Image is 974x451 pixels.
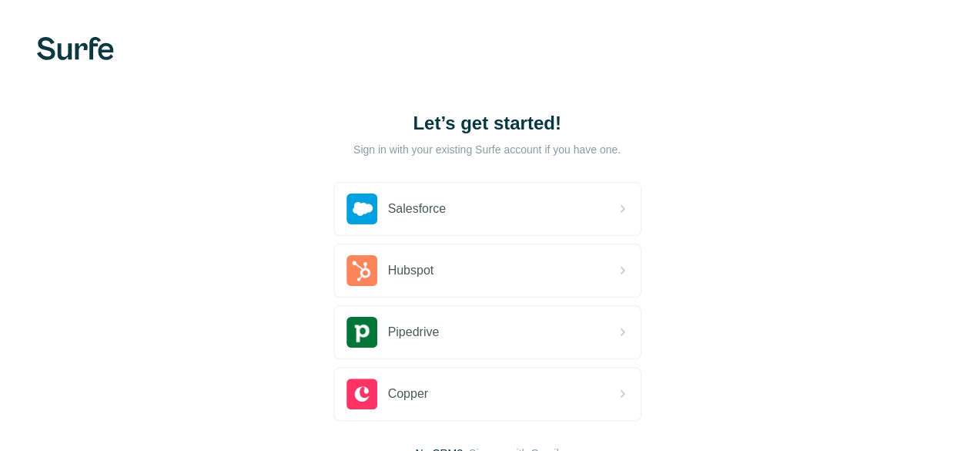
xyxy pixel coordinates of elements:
[346,317,377,348] img: pipedrive's logo
[388,261,434,280] span: Hubspot
[346,379,377,409] img: copper's logo
[353,142,621,157] p: Sign in with your existing Surfe account if you have one.
[346,255,377,286] img: hubspot's logo
[333,111,641,136] h1: Let’s get started!
[388,385,428,403] span: Copper
[37,37,114,60] img: Surfe's logo
[388,323,440,342] span: Pipedrive
[388,200,447,218] span: Salesforce
[346,194,377,224] img: salesforce's logo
